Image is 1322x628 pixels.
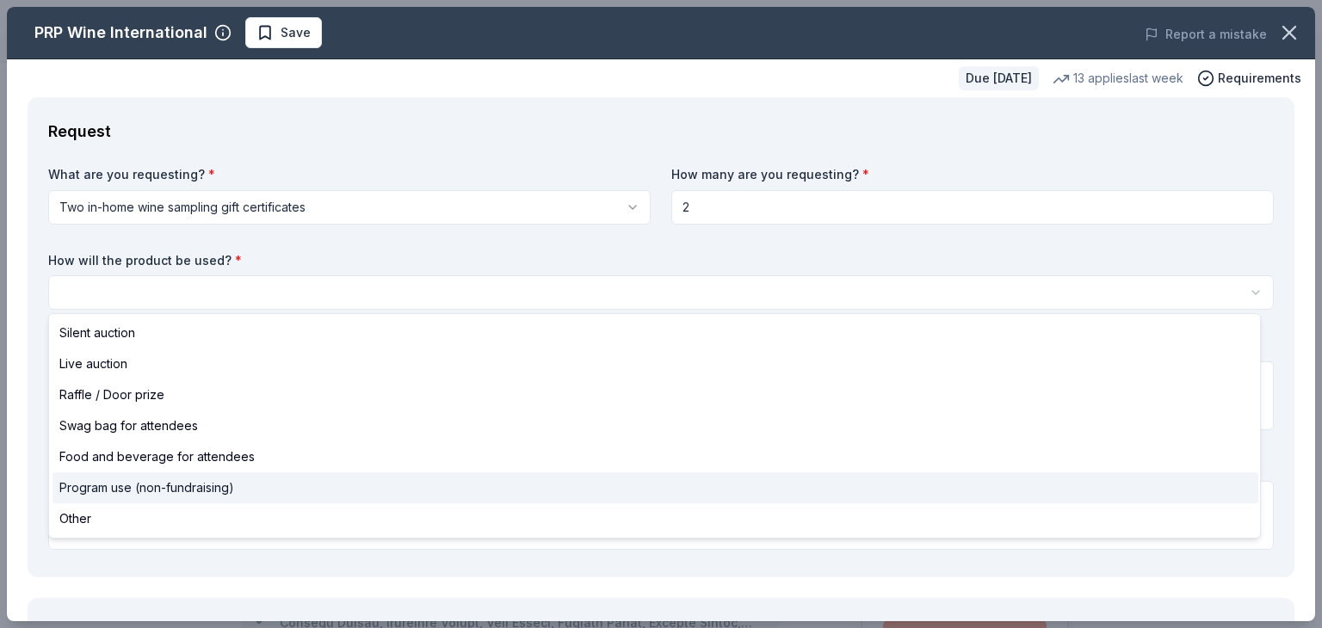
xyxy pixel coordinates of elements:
span: Silent auction [59,323,135,343]
span: Live auction [59,354,127,374]
span: Other [59,508,91,529]
span: Raffle / Door prize [59,385,164,405]
span: Swag bag for attendees [59,416,198,436]
span: Food and beverage for attendees [59,446,255,467]
span: Program use (non-fundraising) [59,477,234,498]
span: Sustainability celebration [338,21,476,41]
